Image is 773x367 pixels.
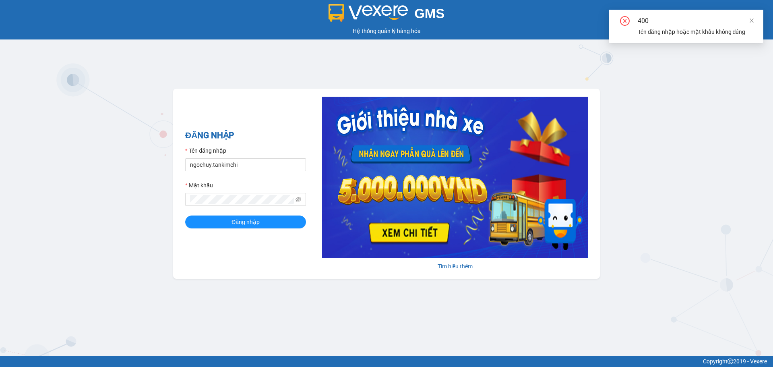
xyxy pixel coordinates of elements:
[185,216,306,228] button: Đăng nhập
[322,97,588,258] img: banner-0
[185,181,213,190] label: Mật khẩu
[329,4,408,22] img: logo 2
[185,146,226,155] label: Tên đăng nhập
[6,357,767,366] div: Copyright 2019 - Vexere
[322,262,588,271] div: Tìm hiểu thêm
[231,218,260,226] span: Đăng nhập
[185,158,306,171] input: Tên đăng nhập
[296,197,301,202] span: eye-invisible
[749,18,754,23] span: close
[190,195,294,204] input: Mật khẩu
[638,27,754,36] div: Tên đăng nhập hoặc mật khẩu không đúng
[620,16,630,27] span: close-circle
[414,6,444,21] span: GMS
[638,16,754,26] div: 400
[329,12,445,19] a: GMS
[185,129,306,142] h2: ĐĂNG NHẬP
[2,27,771,35] div: Hệ thống quản lý hàng hóa
[728,359,733,364] span: copyright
